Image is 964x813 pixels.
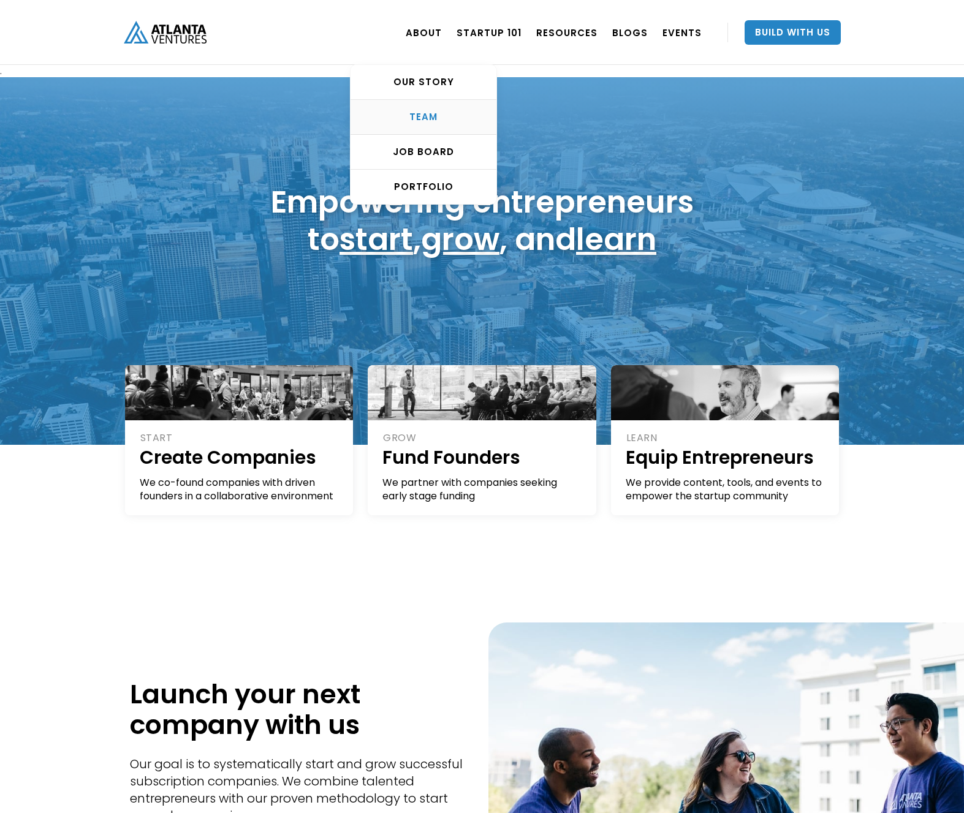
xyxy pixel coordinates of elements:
[340,217,413,261] a: start
[457,15,522,50] a: Startup 101
[626,445,826,470] h1: Equip Entrepreneurs
[382,476,583,503] div: We partner with companies seeking early stage funding
[351,76,496,88] div: OUR STORY
[351,170,496,204] a: PORTFOLIO
[611,365,840,515] a: LEARNEquip EntrepreneursWe provide content, tools, and events to empower the startup community
[351,146,496,158] div: Job Board
[140,445,340,470] h1: Create Companies
[383,431,583,445] div: GROW
[130,679,470,740] h1: Launch your next company with us
[368,365,596,515] a: GROWFund FoundersWe partner with companies seeking early stage funding
[351,135,496,170] a: Job Board
[576,217,656,261] a: learn
[662,15,702,50] a: EVENTS
[612,15,648,50] a: BLOGS
[140,431,340,445] div: START
[382,445,583,470] h1: Fund Founders
[125,365,354,515] a: STARTCreate CompaniesWe co-found companies with driven founders in a collaborative environment
[626,431,826,445] div: LEARN
[351,100,496,135] a: TEAM
[351,111,496,123] div: TEAM
[351,65,496,100] a: OUR STORY
[406,15,442,50] a: ABOUT
[351,181,496,193] div: PORTFOLIO
[421,217,499,261] a: grow
[536,15,598,50] a: RESOURCES
[140,476,340,503] div: We co-found companies with driven founders in a collaborative environment
[271,183,694,258] h1: Empowering entrepreneurs to , , and
[626,476,826,503] div: We provide content, tools, and events to empower the startup community
[745,20,841,45] a: Build With Us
